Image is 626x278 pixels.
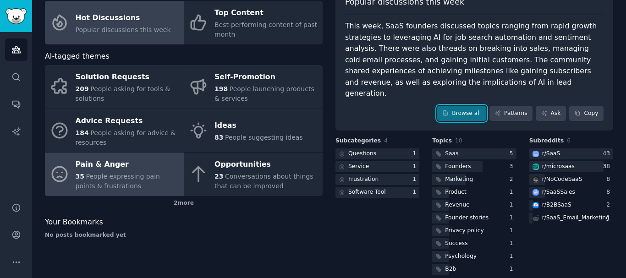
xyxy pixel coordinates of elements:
span: Subreddits [529,137,564,145]
img: NoCodeSaaS [533,176,539,183]
a: Product1 [432,187,516,198]
a: Ideas83People suggesting ideas [184,109,323,153]
a: Pain & Anger35People expressing pain points & frustrations [45,153,184,196]
div: Service [348,163,369,171]
span: 6 [567,137,571,144]
span: Topics [432,137,452,145]
div: 1 [510,201,516,209]
div: 38 [603,163,613,171]
a: B2BSaaSr/B2BSaaS2 [529,200,613,211]
img: SaaS [533,151,539,157]
div: 1 [510,227,516,235]
a: Hot DiscussionsPopular discussions this week [45,1,184,44]
div: Advice Requests [76,114,179,128]
a: Frustration1 [335,174,419,185]
div: Ideas [214,119,303,133]
div: 2 [606,201,613,209]
span: 35 [76,173,84,180]
span: 209 [76,85,89,93]
span: People expressing pain points & frustrations [76,173,160,190]
a: Success1 [432,238,516,250]
div: Opportunities [214,158,318,172]
span: Your Bookmarks [45,217,103,228]
div: 2 [510,175,516,184]
div: r/ B2BSaaS [542,201,571,209]
div: r/ microsaas [542,163,575,171]
a: SaaSr/SaaS43 [529,148,613,160]
div: 1 [510,265,516,273]
a: B2b1 [432,264,516,275]
a: Software Tool1 [335,187,419,198]
a: Questions1 [335,148,419,160]
span: Best-performing content of past month [214,21,317,38]
div: 1 [413,175,420,184]
a: Solution Requests209People asking for tools & solutions [45,65,184,109]
span: 4 [384,137,388,144]
div: Frustration [348,175,379,184]
img: SaaSSales [533,189,539,196]
div: Hot Discussions [76,11,171,25]
a: Ask [536,106,566,121]
img: microsaas [533,164,539,170]
div: Saas [445,150,458,158]
div: 2 more [45,196,323,211]
img: B2BSaaS [533,202,539,208]
a: Patterns [489,106,533,121]
div: Success [445,240,467,248]
div: 8 [606,188,613,196]
a: NoCodeSaaSr/NoCodeSaaS8 [529,174,613,185]
div: 1 [510,240,516,248]
span: People asking for tools & solutions [76,85,170,102]
div: 1 [606,214,613,222]
span: 184 [76,129,89,136]
div: 1 [413,150,420,158]
div: Software Tool [348,188,386,196]
a: Opportunities23Conversations about things that can be improved [184,153,323,196]
a: Privacy policy1 [432,225,516,237]
span: 23 [214,173,223,180]
span: 10 [455,137,462,144]
a: Service1 [335,161,419,173]
a: Self-Promotion198People launching products & services [184,65,323,109]
div: Psychology [445,252,477,261]
div: Self-Promotion [214,70,318,85]
div: 3 [510,163,516,171]
div: 1 [510,188,516,196]
img: GummySearch logo [5,8,27,24]
a: Marketing2 [432,174,516,185]
span: Conversations about things that can be improved [214,173,313,190]
span: People launching products & services [214,85,314,102]
a: Founder stories1 [432,213,516,224]
div: Privacy policy [445,227,483,235]
div: 8 [606,175,613,184]
a: microsaasr/microsaas38 [529,161,613,173]
button: Copy [569,106,604,121]
div: 1 [413,163,420,171]
div: r/ NoCodeSaaS [542,175,582,184]
div: Marketing [445,175,473,184]
a: Top ContentBest-performing content of past month [184,1,323,44]
span: 83 [214,134,223,141]
span: People suggesting ideas [225,134,303,141]
span: Subcategories [335,137,381,145]
div: Questions [348,150,376,158]
a: Revenue1 [432,200,516,211]
a: Founders3 [432,161,516,173]
div: No posts bookmarked yet [45,231,323,240]
div: r/ SaaSSales [542,188,575,196]
div: r/ SaaS_Email_Marketing [542,214,610,222]
div: This week, SaaS founders discussed topics ranging from rapid growth strategies to leveraging AI f... [345,21,604,99]
span: People asking for advice & resources [76,129,176,146]
div: 1 [413,188,420,196]
div: Founders [445,163,471,171]
div: 1 [510,214,516,222]
a: Psychology1 [432,251,516,262]
div: 43 [603,150,613,158]
div: Top Content [214,6,318,21]
span: AI-tagged themes [45,51,110,62]
div: 1 [510,252,516,261]
div: 5 [510,150,516,158]
div: Revenue [445,201,469,209]
a: SaaSSalesr/SaaSSales8 [529,187,613,198]
div: Founder stories [445,214,489,222]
